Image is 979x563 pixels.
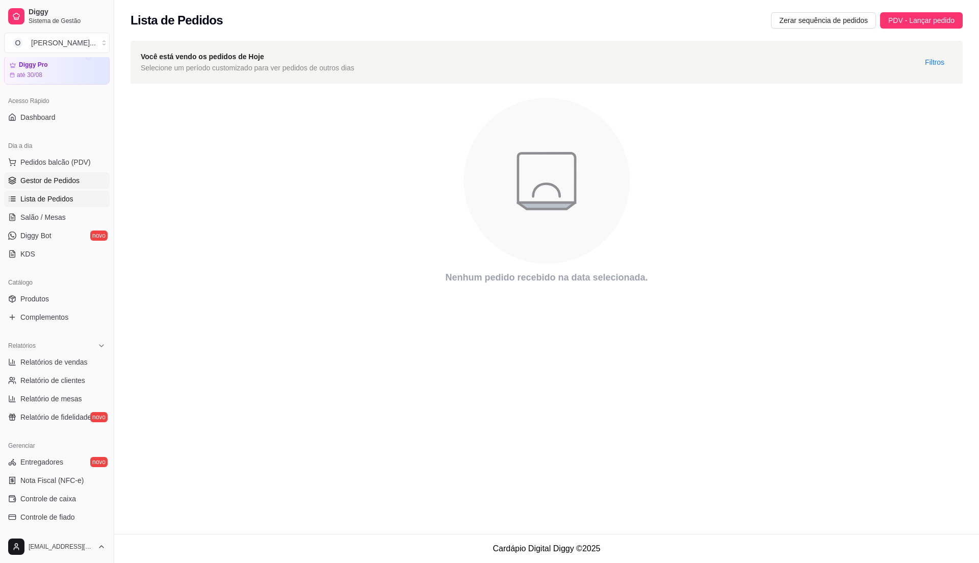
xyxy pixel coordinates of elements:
button: Pedidos balcão (PDV) [4,154,110,170]
a: Relatórios de vendas [4,354,110,370]
button: PDV - Lançar pedido [880,12,963,29]
article: Diggy Pro [19,61,48,69]
footer: Cardápio Digital Diggy © 2025 [114,534,979,563]
span: [EMAIL_ADDRESS][DOMAIN_NAME] [29,543,93,551]
div: Acesso Rápido [4,93,110,109]
span: PDV - Lançar pedido [888,15,955,26]
button: Filtros [917,54,952,70]
a: Entregadoresnovo [4,454,110,470]
a: Relatório de mesas [4,391,110,407]
span: KDS [20,249,35,259]
span: Relatório de fidelidade [20,412,91,422]
span: Dashboard [20,112,56,122]
span: Pedidos balcão (PDV) [20,157,91,167]
button: Select a team [4,33,110,53]
a: Controle de caixa [4,491,110,507]
a: Nota Fiscal (NFC-e) [4,472,110,489]
a: Salão / Mesas [4,209,110,225]
article: até 30/08 [17,71,42,79]
span: Relatório de clientes [20,375,85,386]
a: Controle de fiado [4,509,110,525]
a: Relatório de clientes [4,372,110,389]
span: Sistema de Gestão [29,17,106,25]
a: Diggy Botnovo [4,227,110,244]
a: DiggySistema de Gestão [4,4,110,29]
span: Zerar sequência de pedidos [779,15,868,26]
strong: Você está vendo os pedidos de Hoje [141,53,264,61]
a: KDS [4,246,110,262]
span: Relatórios [8,342,36,350]
span: Selecione um período customizado para ver pedidos de outros dias [141,62,354,73]
article: Nenhum pedido recebido na data selecionada. [131,270,963,285]
span: Controle de fiado [20,512,75,522]
span: Diggy [29,8,106,17]
a: Dashboard [4,109,110,125]
span: Diggy Bot [20,231,51,241]
h2: Lista de Pedidos [131,12,223,29]
a: Cupons [4,527,110,544]
a: Gestor de Pedidos [4,172,110,189]
span: Salão / Mesas [20,212,66,222]
a: Lista de Pedidos [4,191,110,207]
span: Filtros [925,57,944,68]
span: O [13,38,23,48]
span: Gestor de Pedidos [20,175,80,186]
a: Diggy Proaté 30/08 [4,56,110,85]
span: Relatório de mesas [20,394,82,404]
a: Relatório de fidelidadenovo [4,409,110,425]
div: Gerenciar [4,438,110,454]
button: [EMAIL_ADDRESS][DOMAIN_NAME] [4,534,110,559]
button: Zerar sequência de pedidos [771,12,876,29]
span: Controle de caixa [20,494,76,504]
span: Lista de Pedidos [20,194,73,204]
span: Relatórios de vendas [20,357,88,367]
a: Produtos [4,291,110,307]
div: Dia a dia [4,138,110,154]
span: Entregadores [20,457,63,467]
div: Catálogo [4,274,110,291]
span: Produtos [20,294,49,304]
span: Nota Fiscal (NFC-e) [20,475,84,485]
span: Complementos [20,312,68,322]
div: animation [131,92,963,270]
a: Complementos [4,309,110,325]
div: [PERSON_NAME] ... [31,38,96,48]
